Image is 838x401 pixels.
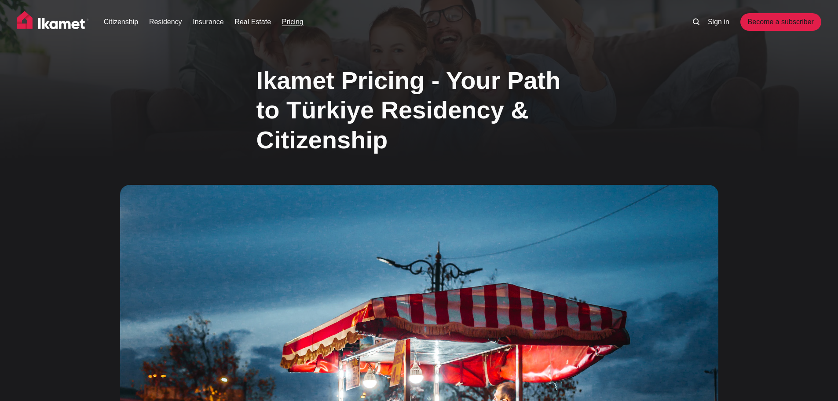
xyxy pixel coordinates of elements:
[149,17,182,27] a: Residency
[104,17,138,27] a: Citizenship
[256,66,582,155] h1: Ikamet Pricing - Your Path to Türkiye Residency & Citizenship
[193,17,223,27] a: Insurance
[708,17,729,27] a: Sign in
[234,17,271,27] a: Real Estate
[740,13,821,31] a: Become a subscriber
[17,11,89,33] img: Ikamet home
[282,17,304,27] a: Pricing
